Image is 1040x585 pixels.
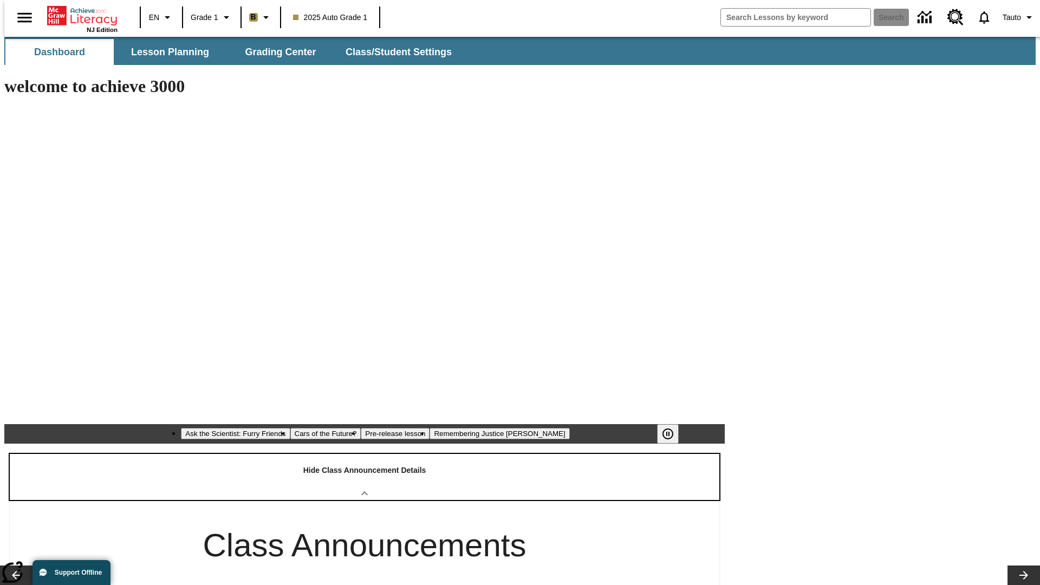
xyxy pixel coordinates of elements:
h1: welcome to achieve 3000 [4,76,725,96]
button: Profile/Settings [998,8,1040,27]
a: Notifications [970,3,998,31]
button: Class/Student Settings [337,39,460,65]
div: SubNavbar [4,37,1036,65]
div: Home [47,4,118,33]
body: Maximum 600 characters Press Escape to exit toolbar Press Alt + F10 to reach toolbar [4,9,158,28]
button: Lesson carousel, Next [1007,565,1040,585]
span: 2025 Auto Grade 1 [293,12,368,23]
a: Resource Center, Will open in new tab [941,3,970,32]
span: EN [149,12,159,23]
button: Pause [657,424,679,444]
button: Slide 3 Pre-release lesson [361,428,430,439]
span: Grade 1 [191,12,218,23]
button: Open side menu [9,2,41,34]
button: Grading Center [226,39,335,65]
input: search field [721,9,870,26]
button: Dashboard [5,39,114,65]
p: Class Announcements attachment at [DATE] 7:05:29 PM [4,9,158,28]
button: Slide 4 Remembering Justice O'Connor [430,428,569,439]
a: Home [47,5,118,27]
button: Support Offline [32,560,110,585]
a: Data Center [911,3,941,32]
span: B [251,10,256,24]
button: Slide 1 Ask the Scientist: Furry Friends [181,428,290,439]
div: Hide Class Announcement Details [10,454,719,500]
button: Slide 2 Cars of the Future? [290,428,361,439]
p: Hide Class Announcement Details [303,465,426,476]
button: Grade: Grade 1, Select a grade [186,8,237,27]
button: Boost Class color is light brown. Change class color [245,8,277,27]
div: SubNavbar [4,39,461,65]
span: Tauto [1003,12,1021,23]
button: Lesson Planning [116,39,224,65]
span: Support Offline [55,569,102,576]
h2: Class Announcements [203,526,526,565]
button: Language: EN, Select a language [144,8,179,27]
div: Pause [657,424,690,444]
span: NJ Edition [87,27,118,33]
